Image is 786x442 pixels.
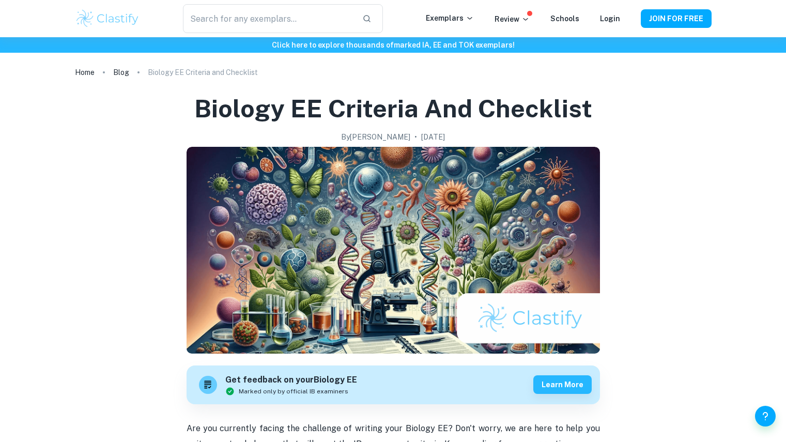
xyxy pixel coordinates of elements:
a: Blog [113,65,129,80]
p: • [414,131,417,143]
button: Help and Feedback [755,406,776,426]
p: Review [495,13,530,25]
a: Home [75,65,95,80]
img: Biology EE Criteria and Checklist cover image [187,147,600,354]
img: Clastify logo [75,8,141,29]
a: Get feedback on yourBiology EEMarked only by official IB examinersLearn more [187,365,600,404]
p: Exemplars [426,12,474,24]
button: Learn more [533,375,592,394]
p: Biology EE Criteria and Checklist [148,67,258,78]
a: Login [600,14,620,23]
h1: Biology EE Criteria and Checklist [194,92,592,125]
a: Schools [550,14,579,23]
span: Marked only by official IB examiners [239,387,348,396]
input: Search for any exemplars... [183,4,353,33]
h2: By [PERSON_NAME] [341,131,410,143]
h6: Get feedback on your Biology EE [225,374,357,387]
h6: Click here to explore thousands of marked IA, EE and TOK exemplars ! [2,39,784,51]
h2: [DATE] [421,131,445,143]
button: JOIN FOR FREE [641,9,712,28]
